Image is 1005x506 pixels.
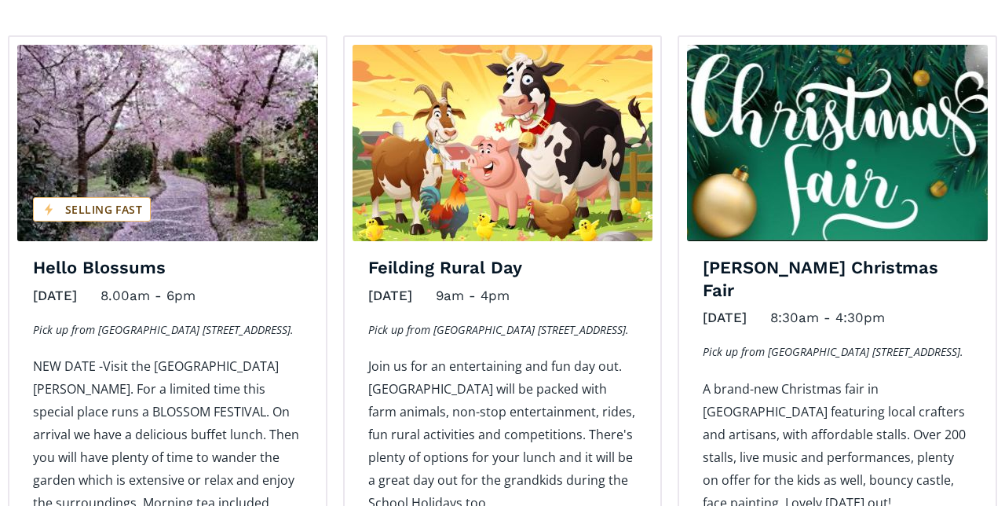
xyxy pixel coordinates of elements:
div: Selling fast [33,197,151,222]
h4: Hello Blossums [33,257,302,280]
h4: Feilding Rural Day [368,257,638,280]
p: Pick up from [GEOGRAPHIC_DATA] [STREET_ADDRESS]. [33,320,302,339]
div: [DATE] [368,284,412,308]
div: 9am - 4pm [436,284,510,308]
h4: [PERSON_NAME] Christmas Fair [703,257,972,302]
div: 8:30am - 4:30pm [770,306,885,330]
div: 8.00am - 6pm [100,284,196,308]
div: [DATE] [703,306,747,330]
p: Pick up from [GEOGRAPHIC_DATA] [STREET_ADDRESS]. [368,320,638,339]
p: Pick up from [GEOGRAPHIC_DATA] [STREET_ADDRESS]. [703,342,972,361]
div: [DATE] [33,284,77,308]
